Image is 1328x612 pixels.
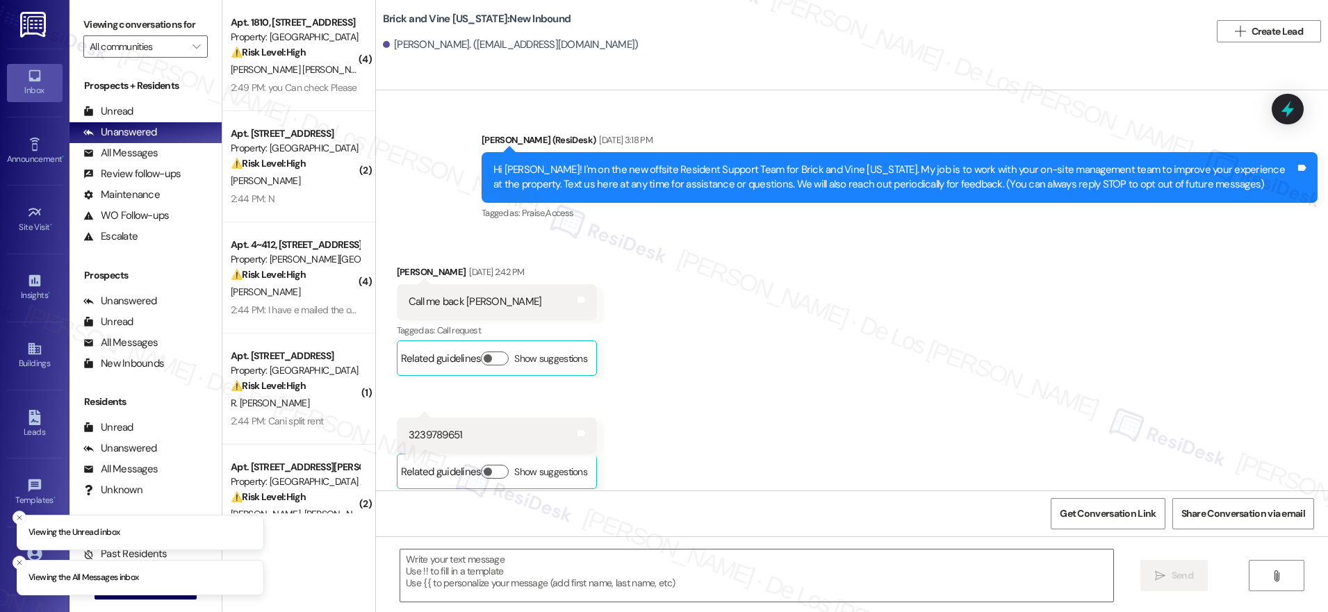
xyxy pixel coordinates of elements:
[514,352,587,366] label: Show suggestions
[54,493,56,503] span: •
[231,174,300,187] span: [PERSON_NAME]
[83,462,158,477] div: All Messages
[231,126,359,141] div: Apt. [STREET_ADDRESS]
[7,406,63,443] a: Leads
[83,294,157,308] div: Unanswered
[1060,506,1156,521] span: Get Conversation Link
[231,192,274,205] div: 2:44 PM: N
[69,268,222,283] div: Prospects
[20,12,49,38] img: ResiDesk Logo
[83,483,142,497] div: Unknown
[69,78,222,93] div: Prospects + Residents
[231,286,300,298] span: [PERSON_NAME]
[231,490,306,503] strong: ⚠️ Risk Level: High
[231,474,359,489] div: Property: [GEOGRAPHIC_DATA] Apartments
[231,30,359,44] div: Property: [GEOGRAPHIC_DATA]
[83,146,158,160] div: All Messages
[1172,498,1314,529] button: Share Conversation via email
[231,46,306,58] strong: ⚠️ Risk Level: High
[231,157,306,169] strong: ⚠️ Risk Level: High
[231,81,357,94] div: 2:49 PM: you Can check Please
[231,379,306,392] strong: ⚠️ Risk Level: High
[231,268,306,281] strong: ⚠️ Risk Level: High
[1140,560,1208,591] button: Send
[409,295,542,309] div: Call me back [PERSON_NAME]
[383,12,571,26] b: Brick and Vine [US_STATE]: New Inbound
[231,508,304,520] span: [PERSON_NAME]
[62,152,64,162] span: •
[397,265,597,284] div: [PERSON_NAME]
[397,320,597,340] div: Tagged as:
[83,167,181,181] div: Review follow-ups
[7,201,63,238] a: Site Visit •
[1252,24,1303,39] span: Create Lead
[401,352,482,372] div: Related guidelines
[231,238,359,252] div: Apt. 4~412, [STREET_ADDRESS]
[514,465,587,479] label: Show suggestions
[90,35,186,58] input: All communities
[28,527,120,539] p: Viewing the Unread inbox
[231,415,323,427] div: 2:44 PM: Cani split rent
[1172,568,1193,583] span: Send
[231,252,359,267] div: Property: [PERSON_NAME][GEOGRAPHIC_DATA] Apartments
[1235,26,1245,37] i: 
[7,64,63,101] a: Inbox
[231,397,309,409] span: R. [PERSON_NAME]
[231,15,359,30] div: Apt. 1810, [STREET_ADDRESS]
[7,337,63,374] a: Buildings
[48,288,50,298] span: •
[596,133,653,147] div: [DATE] 3:18 PM
[13,556,26,570] button: Close toast
[231,460,359,474] div: Apt. [STREET_ADDRESS][PERSON_NAME]
[83,420,133,435] div: Unread
[7,474,63,511] a: Templates •
[50,220,52,230] span: •
[69,395,222,409] div: Residents
[83,336,158,350] div: All Messages
[231,304,369,316] div: 2:44 PM: I have e mailed the office
[83,441,157,456] div: Unanswered
[482,203,1318,223] div: Tagged as:
[401,465,482,485] div: Related guidelines
[83,104,133,119] div: Unread
[192,41,200,52] i: 
[83,14,208,35] label: Viewing conversations for
[437,324,481,336] span: Call request
[83,188,160,202] div: Maintenance
[83,125,157,140] div: Unanswered
[466,265,524,279] div: [DATE] 2:42 PM
[28,572,139,584] p: Viewing the All Messages inbox
[1217,20,1321,42] button: Create Lead
[1051,498,1165,529] button: Get Conversation Link
[383,38,639,52] div: [PERSON_NAME]. ([EMAIL_ADDRESS][DOMAIN_NAME])
[7,542,63,579] a: Account
[482,133,1318,152] div: [PERSON_NAME] (ResiDesk)
[231,141,359,156] div: Property: [GEOGRAPHIC_DATA]
[409,428,463,443] div: 3239789651
[83,356,164,371] div: New Inbounds
[231,63,372,76] span: [PERSON_NAME] [PERSON_NAME]
[1271,570,1281,581] i: 
[546,207,573,219] span: Access
[493,163,1295,192] div: Hi [PERSON_NAME]! I'm on the new offsite Resident Support Team for Brick and Vine [US_STATE]. My ...
[231,349,359,363] div: Apt. [STREET_ADDRESS]
[231,363,359,378] div: Property: [GEOGRAPHIC_DATA]
[83,229,138,244] div: Escalate
[1155,570,1165,581] i: 
[1181,506,1305,521] span: Share Conversation via email
[13,511,26,524] button: Close toast
[83,208,169,223] div: WO Follow-ups
[304,508,373,520] span: [PERSON_NAME]
[7,269,63,306] a: Insights •
[83,315,133,329] div: Unread
[522,207,546,219] span: Praise ,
